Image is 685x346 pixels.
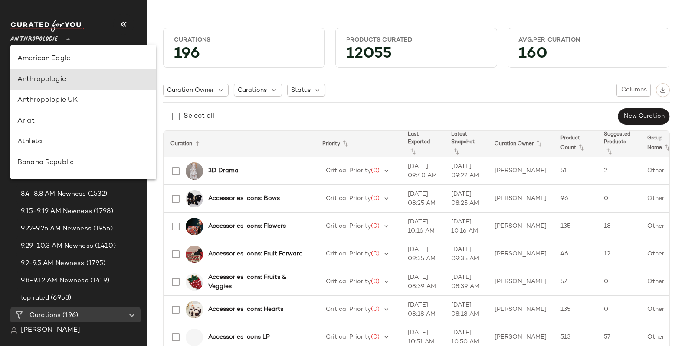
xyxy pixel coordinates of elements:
[167,86,214,95] span: Curation Owner
[597,268,640,296] td: 0
[339,48,493,64] div: 12055
[186,301,203,318] img: 104449954_015_b
[21,224,92,234] span: 9.22-9.26 AM Newness
[554,240,597,268] td: 46
[208,273,305,291] b: Accessories Icons: Fruits & Veggies
[488,268,554,296] td: [PERSON_NAME]
[444,296,488,323] td: [DATE] 08:18 AM
[86,189,108,199] span: (1532)
[401,157,444,185] td: [DATE] 09:40 AM
[326,168,371,174] span: Critical Priority
[208,194,280,203] b: Accessories Icons: Bows
[640,185,684,213] td: Other
[660,87,666,93] img: svg%3e
[640,131,684,157] th: Group Name
[208,166,239,175] b: 3D Drama
[21,189,86,199] span: 8.4-8.8 AM Newness
[326,195,371,202] span: Critical Priority
[10,20,84,32] img: cfy_white_logo.C9jOOHJF.svg
[401,240,444,268] td: [DATE] 09:35 AM
[186,190,203,207] img: 105269385_001_b
[401,131,444,157] th: Last Exported
[511,48,665,64] div: 160
[554,296,597,323] td: 135
[238,86,267,95] span: Curations
[21,241,93,251] span: 9.29-10.3 AM Newness
[640,296,684,323] td: Other
[554,213,597,240] td: 135
[315,131,401,157] th: Priority
[14,86,23,94] img: svg%3e
[554,131,597,157] th: Product Count
[164,131,315,157] th: Curation
[184,111,214,122] div: Select all
[371,195,380,202] span: (0)
[597,296,640,323] td: 0
[186,218,203,235] img: 103040366_060_b14
[623,113,664,120] span: New Curation
[92,224,113,234] span: (1956)
[618,108,669,125] button: New Curation
[49,293,71,303] span: (6958)
[597,185,640,213] td: 0
[21,325,80,336] span: [PERSON_NAME]
[93,241,116,251] span: (1410)
[93,172,115,182] span: (1284)
[326,306,371,313] span: Critical Priority
[208,249,303,259] b: Accessories Icons: Fruit Forward
[616,84,650,97] button: Columns
[29,103,68,113] span: All Products
[326,251,371,257] span: Critical Priority
[444,213,488,240] td: [DATE] 10:16 AM
[326,223,371,230] span: Critical Priority
[444,240,488,268] td: [DATE] 09:35 AM
[346,36,486,44] div: Products Curated
[401,268,444,296] td: [DATE] 08:39 AM
[640,213,684,240] td: Other
[444,131,488,157] th: Latest Snapshot
[93,155,114,165] span: (1185)
[29,310,61,320] span: Curations
[86,120,101,130] span: (10)
[186,162,203,180] img: 92526904_011_b
[371,168,380,174] span: (0)
[554,268,597,296] td: 57
[174,36,314,44] div: Curations
[186,273,203,291] img: 104969670_262_b
[488,157,554,185] td: [PERSON_NAME]
[92,137,111,147] span: (664)
[88,276,110,286] span: (1419)
[488,296,554,323] td: [PERSON_NAME]
[444,157,488,185] td: [DATE] 09:22 AM
[29,120,86,130] span: Global Clipboards
[640,268,684,296] td: Other
[371,223,380,230] span: (0)
[326,334,371,340] span: Critical Priority
[21,172,93,182] span: 8.25-8.29 AM Newness
[208,222,286,231] b: Accessories Icons: Flowers
[21,293,49,303] span: top rated
[208,305,283,314] b: Accessories Icons: Hearts
[21,276,88,286] span: 9.8-9.12 AM Newness
[371,251,380,257] span: (0)
[85,259,106,268] span: (1795)
[28,85,62,95] span: Dashboard
[21,137,92,147] span: 8.11-8.15 AM Newness
[61,310,78,320] span: (196)
[167,48,321,64] div: 196
[444,185,488,213] td: [DATE] 08:25 AM
[488,185,554,213] td: [PERSON_NAME]
[10,327,17,334] img: svg%3e
[640,240,684,268] td: Other
[92,207,113,217] span: (1798)
[208,333,270,342] b: Accessories Icons LP
[620,87,646,94] span: Columns
[371,278,380,285] span: (0)
[597,240,640,268] td: 12
[21,155,93,165] span: 8.18-8.22 AM Newness
[488,240,554,268] td: [PERSON_NAME]
[597,157,640,185] td: 2
[291,86,311,95] span: Status
[488,131,554,157] th: Curation Owner
[554,185,597,213] td: 96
